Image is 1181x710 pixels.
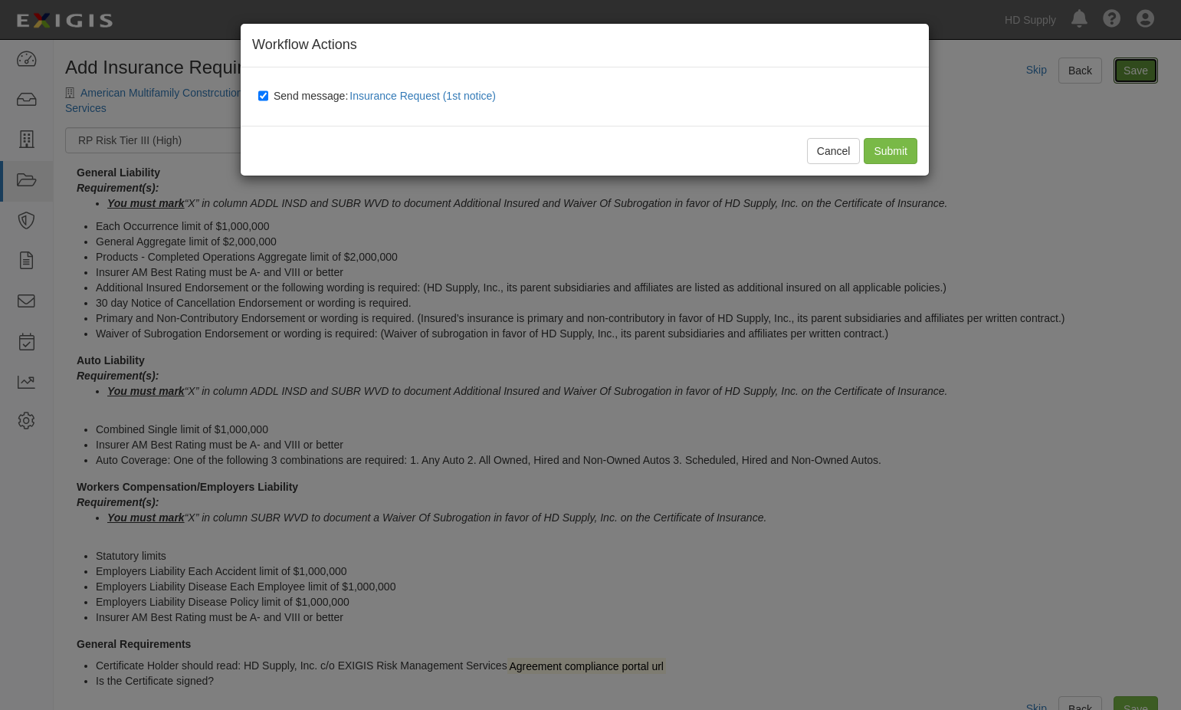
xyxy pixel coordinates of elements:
[864,138,917,164] input: Submit
[807,138,861,164] button: Cancel
[348,86,502,106] button: Send message:
[274,90,502,102] span: Send message:
[349,90,496,102] span: Insurance Request (1st notice)
[258,90,268,102] input: Send message:Insurance Request (1st notice)
[252,35,917,55] h4: Workflow Actions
